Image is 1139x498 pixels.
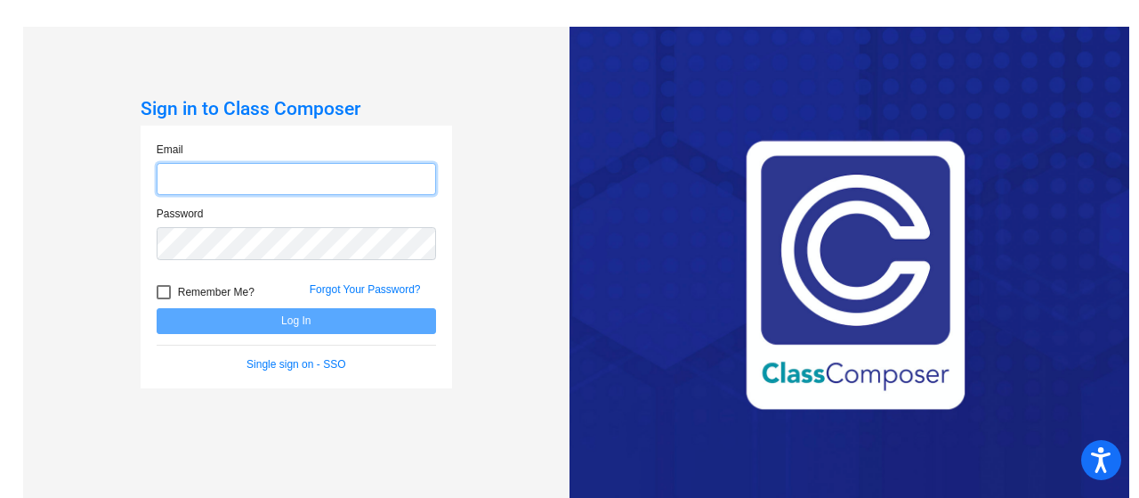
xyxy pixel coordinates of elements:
label: Email [157,142,183,158]
a: Forgot Your Password? [310,283,421,296]
button: Log In [157,308,436,334]
a: Single sign on - SSO [246,358,345,371]
h3: Sign in to Class Composer [141,98,452,120]
label: Password [157,206,204,222]
span: Remember Me? [178,282,254,303]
